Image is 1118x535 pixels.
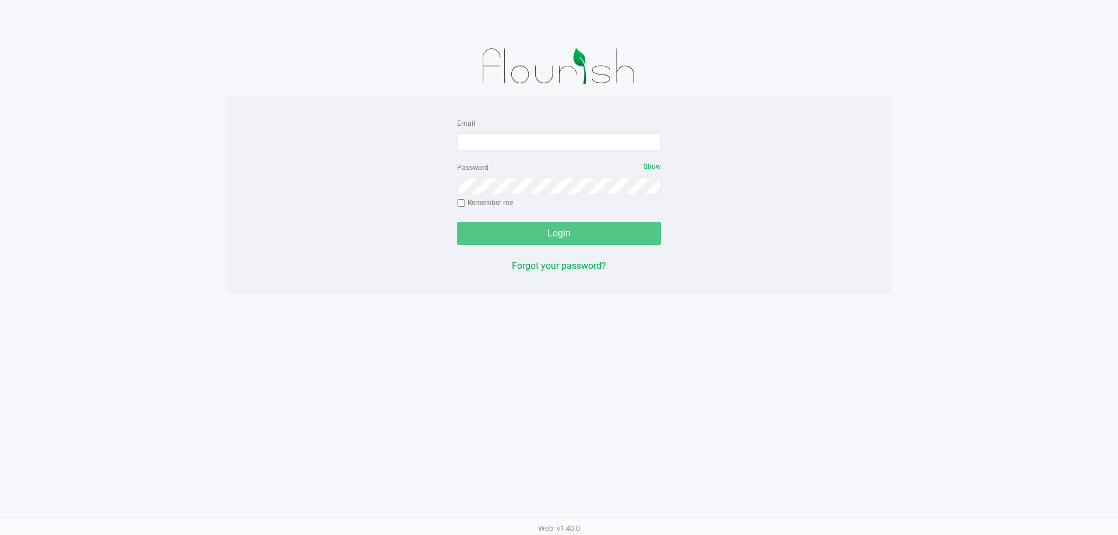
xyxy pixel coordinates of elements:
label: Password [457,162,489,173]
button: Forgot your password? [512,259,606,273]
input: Remember me [457,199,465,207]
label: Remember me [457,197,513,208]
span: Web: v1.40.0 [538,524,580,533]
span: Show [643,162,661,171]
label: Email [457,118,475,129]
